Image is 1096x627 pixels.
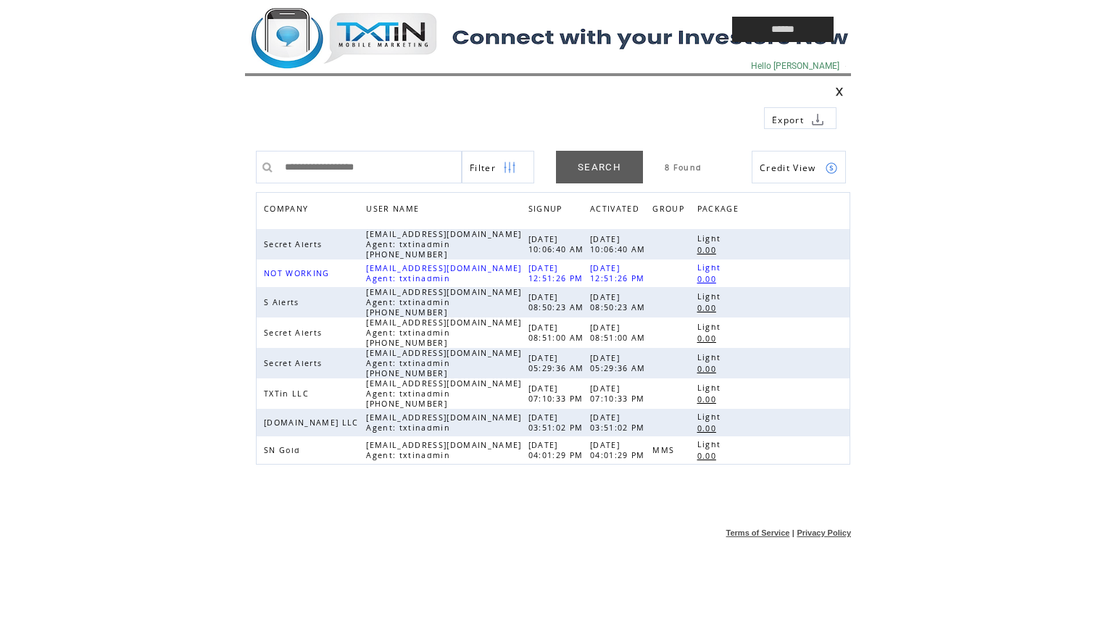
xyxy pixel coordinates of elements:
span: [DATE] 05:29:36 AM [590,353,649,373]
a: 0.00 [697,362,723,375]
span: 0.00 [697,451,720,461]
span: Light [697,262,725,273]
a: Filter [462,151,534,183]
span: [DATE] 10:06:40 AM [590,234,649,254]
span: Light [697,439,725,449]
a: 0.00 [697,422,723,434]
a: ACTIVATED [590,200,647,221]
span: ACTIVATED [590,200,643,221]
span: USER NAME [366,200,423,221]
span: [DATE] 07:10:33 PM [528,383,587,404]
a: COMPANY [264,204,312,212]
a: 0.00 [697,449,723,462]
a: Terms of Service [726,528,790,537]
span: Light [697,233,725,244]
a: Privacy Policy [797,528,851,537]
a: SIGNUP [528,204,566,212]
span: [EMAIL_ADDRESS][DOMAIN_NAME] Agent: txtinadmin [PHONE_NUMBER] [366,348,521,378]
span: [DATE] 05:29:36 AM [528,353,588,373]
span: Light [697,352,725,362]
span: | [792,528,794,537]
span: Secret Alerts [264,239,325,249]
span: Secret Alerts [264,358,325,368]
span: Light [697,412,725,422]
span: Light [697,383,725,393]
span: [DATE] 07:10:33 PM [590,383,649,404]
span: [EMAIL_ADDRESS][DOMAIN_NAME] Agent: txtinadmin [366,412,521,433]
span: Hello [PERSON_NAME] [751,61,839,71]
span: [EMAIL_ADDRESS][DOMAIN_NAME] Agent: txtinadmin [PHONE_NUMBER] [366,317,521,348]
span: 0.00 [697,245,720,255]
span: S Alerts [264,297,303,307]
a: PACKAGE [697,200,746,221]
span: Show filters [470,162,496,174]
span: [DATE] 10:06:40 AM [528,234,588,254]
span: NOT WORKING [264,268,333,278]
span: [DATE] 03:51:02 PM [590,412,649,433]
span: 0.00 [697,303,720,313]
img: download.png [811,113,824,126]
span: [DATE] 08:51:00 AM [590,323,649,343]
a: 0.00 [697,273,723,285]
span: [EMAIL_ADDRESS][DOMAIN_NAME] Agent: txtinadmin [PHONE_NUMBER] [366,378,521,409]
span: [DATE] 04:01:29 PM [528,440,587,460]
span: SN Gold [264,445,304,455]
a: 0.00 [697,302,723,314]
span: [DATE] 12:51:26 PM [590,263,649,283]
a: USER NAME [366,204,423,212]
span: [EMAIL_ADDRESS][DOMAIN_NAME] Agent: txtinadmin [PHONE_NUMBER] [366,287,521,317]
span: Light [697,322,725,332]
a: Export [764,107,836,129]
a: GROUP [652,200,692,221]
span: 0.00 [697,423,720,433]
span: [DOMAIN_NAME] LLC [264,418,362,428]
span: [DATE] 08:51:00 AM [528,323,588,343]
span: [DATE] 04:01:29 PM [590,440,649,460]
a: 0.00 [697,244,723,256]
a: 0.00 [697,332,723,344]
a: 0.00 [697,393,723,405]
span: GROUP [652,200,688,221]
span: 0.00 [697,274,720,284]
span: Show Credits View [760,162,816,174]
a: Credit View [752,151,846,183]
span: Light [697,291,725,302]
a: SEARCH [556,151,643,183]
span: TXTin LLC [264,389,312,399]
span: Export to csv file [772,114,804,126]
span: Secret Alerts [264,328,325,338]
span: 0.00 [697,333,720,344]
span: [EMAIL_ADDRESS][DOMAIN_NAME] Agent: txtinadmin [366,263,521,283]
span: [DATE] 12:51:26 PM [528,263,587,283]
span: [DATE] 08:50:23 AM [590,292,649,312]
img: filters.png [503,151,516,184]
span: 0.00 [697,364,720,374]
span: [DATE] 08:50:23 AM [528,292,588,312]
span: 0.00 [697,394,720,404]
span: [EMAIL_ADDRESS][DOMAIN_NAME] Agent: txtinadmin [PHONE_NUMBER] [366,229,521,259]
span: COMPANY [264,200,312,221]
span: [EMAIL_ADDRESS][DOMAIN_NAME] Agent: txtinadmin [366,440,521,460]
span: 8 Found [665,162,702,173]
img: credits.png [825,162,838,175]
span: PACKAGE [697,200,742,221]
span: SIGNUP [528,200,566,221]
span: [DATE] 03:51:02 PM [528,412,587,433]
span: MMS [652,445,678,455]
